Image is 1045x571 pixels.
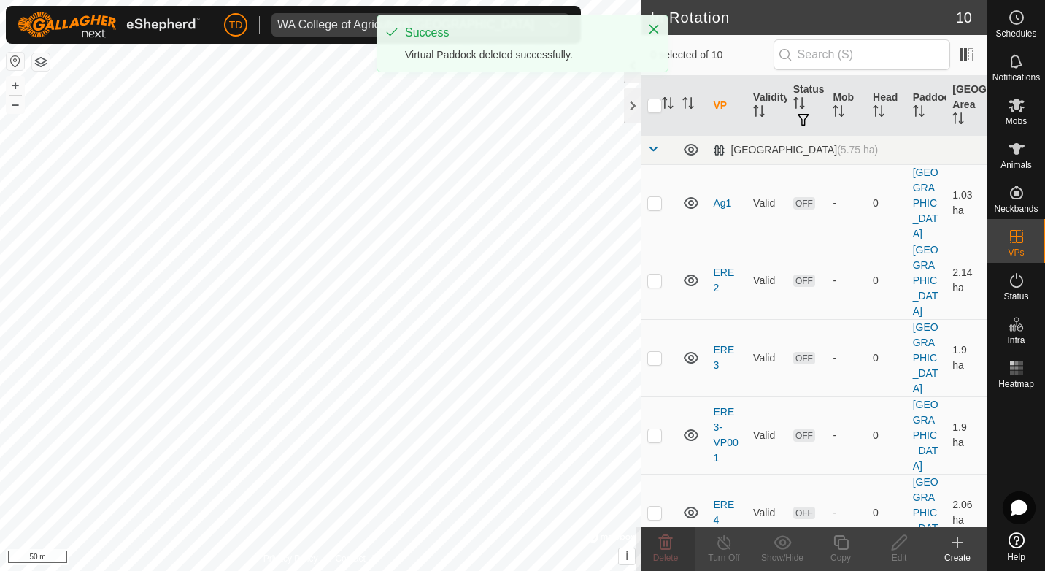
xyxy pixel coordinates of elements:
[650,9,955,26] h2: In Rotation
[271,13,540,37] span: WA College of Agriculture Denmark
[998,380,1034,388] span: Heatmap
[713,267,734,294] a: ERE 2
[753,551,811,564] div: Show/Hide
[277,19,534,31] div: WA College of Agriculture [GEOGRAPHIC_DATA]
[793,99,805,111] p-sorticon: Activate to sort
[952,115,964,126] p-sorticon: Activate to sort
[811,551,870,564] div: Copy
[833,505,861,521] div: -
[540,13,569,37] div: dropdown trigger
[695,551,753,564] div: Turn Off
[873,107,884,119] p-sorticon: Activate to sort
[833,273,861,288] div: -
[747,76,787,136] th: Validity
[1007,553,1025,562] span: Help
[713,197,731,209] a: Ag1
[747,319,787,396] td: Valid
[867,164,907,242] td: 0
[1008,248,1024,257] span: VPs
[913,399,938,472] a: [GEOGRAPHIC_DATA]
[793,352,815,364] span: OFF
[713,144,878,156] div: [GEOGRAPHIC_DATA]
[335,552,378,565] a: Contact Us
[32,53,50,71] button: Map Layers
[747,396,787,474] td: Valid
[946,242,987,319] td: 2.14 ha
[833,428,861,443] div: -
[956,7,972,28] span: 10
[707,76,747,136] th: VP
[793,507,815,519] span: OFF
[928,551,987,564] div: Create
[405,47,633,63] div: Virtual Paddock deleted successfully.
[987,526,1045,567] a: Help
[1000,161,1032,169] span: Animals
[774,39,950,70] input: Search (S)
[946,319,987,396] td: 1.9 ha
[229,18,243,33] span: TD
[747,164,787,242] td: Valid
[1003,292,1028,301] span: Status
[992,73,1040,82] span: Notifications
[713,499,734,526] a: ERE 4
[662,99,674,111] p-sorticon: Activate to sort
[625,550,628,562] span: i
[405,24,633,42] div: Success
[867,319,907,396] td: 0
[1006,117,1027,126] span: Mobs
[793,275,815,287] span: OFF
[867,242,907,319] td: 0
[7,77,24,94] button: +
[995,29,1036,38] span: Schedules
[913,321,938,394] a: [GEOGRAPHIC_DATA]
[682,99,694,111] p-sorticon: Activate to sort
[650,47,773,63] span: 0 selected of 10
[867,396,907,474] td: 0
[833,350,861,366] div: -
[747,242,787,319] td: Valid
[913,476,938,549] a: [GEOGRAPHIC_DATA]
[907,76,947,136] th: Paddock
[837,144,878,156] span: (5.75 ha)
[7,53,24,70] button: Reset Map
[263,552,318,565] a: Privacy Policy
[870,551,928,564] div: Edit
[833,107,844,119] p-sorticon: Activate to sort
[913,244,938,317] a: [GEOGRAPHIC_DATA]
[793,197,815,210] span: OFF
[946,76,987,136] th: [GEOGRAPHIC_DATA] Area
[867,76,907,136] th: Head
[713,406,738,464] a: ERE 3-VP001
[18,12,200,38] img: Gallagher Logo
[994,204,1038,213] span: Neckbands
[833,196,861,211] div: -
[753,107,765,119] p-sorticon: Activate to sort
[913,107,925,119] p-sorticon: Activate to sort
[747,474,787,551] td: Valid
[7,96,24,113] button: –
[793,429,815,442] span: OFF
[946,396,987,474] td: 1.9 ha
[913,166,938,239] a: [GEOGRAPHIC_DATA]
[946,474,987,551] td: 2.06 ha
[787,76,828,136] th: Status
[867,474,907,551] td: 0
[827,76,867,136] th: Mob
[653,553,679,563] span: Delete
[644,19,664,39] button: Close
[1007,336,1025,345] span: Infra
[713,344,734,371] a: ERE 3
[946,164,987,242] td: 1.03 ha
[619,548,635,564] button: i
